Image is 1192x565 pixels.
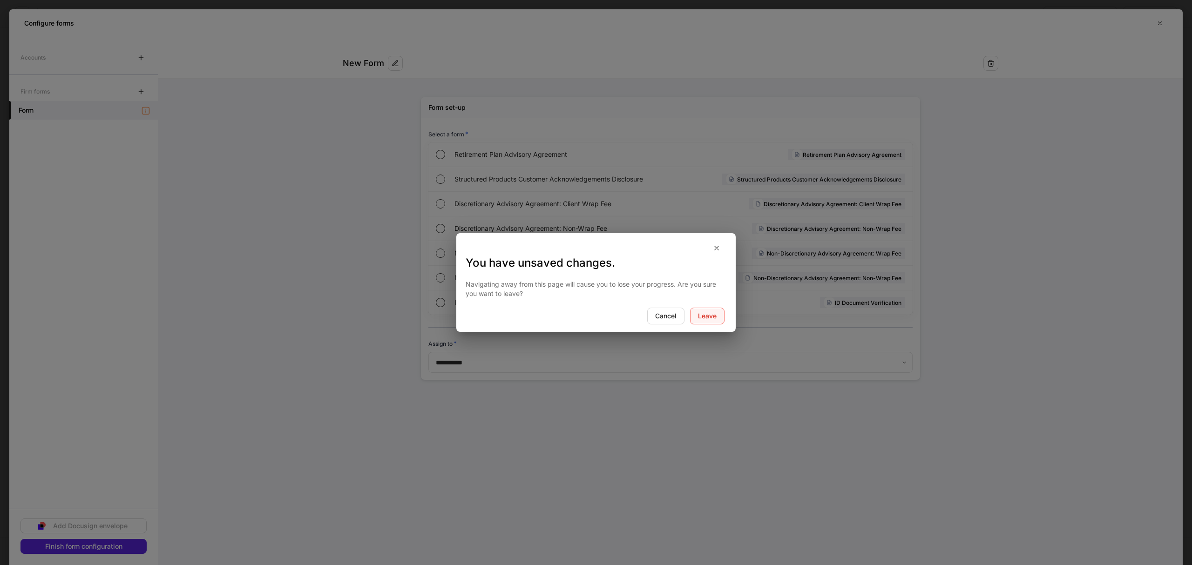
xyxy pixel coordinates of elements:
h3: You have unsaved changes. [466,256,726,270]
div: Leave [698,313,717,319]
button: Leave [690,308,725,324]
div: Cancel [655,313,677,319]
button: Cancel [647,308,684,324]
p: Navigating away from this page will cause you to lose your progress. Are you sure you want to leave? [466,280,726,298]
